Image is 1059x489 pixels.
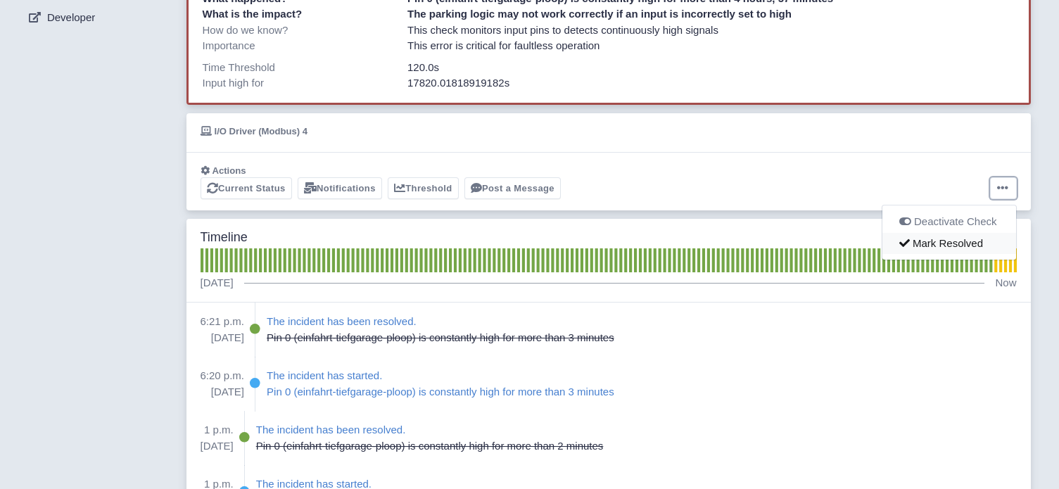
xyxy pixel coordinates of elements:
div: Input high for [198,75,404,91]
a: Threshold [388,177,459,199]
p: Now [995,275,1016,291]
span: Actions [213,165,246,176]
p: [DATE] [201,330,245,346]
p: Pin 0 (einfahrt-tiefgarage-ploop) is constantly high for more than 2 minutes [256,438,604,455]
span: 17820.01818919182s [407,77,509,89]
div: How do we know? [198,23,404,39]
div: Importance [198,38,404,54]
button: Mark Resolved [882,232,1016,254]
span: I/O Driver (Modbus) 4 [215,126,308,136]
p: 6:20 p.m. [201,368,245,384]
div: This error is critical for faultless operation [403,38,1019,54]
p: [DATE] [201,275,234,291]
p: [DATE] [201,438,234,455]
a: The incident has been resolved. Pin 0 (einfahrt-tiefgarage-ploop) is constantly high for more tha... [256,422,1017,454]
button: Deactivate Check [882,211,1016,233]
a: Current Status [201,177,292,199]
div: This check monitors input pins to detects continuously high signals [403,23,1019,39]
a: The incident has been resolved. Pin 0 (einfahrt-tiefgarage-ploop) is constantly high for more tha... [267,314,1016,345]
span: 120.0s [407,61,439,73]
div: The incident has been resolved. [256,422,604,438]
div: Time Threshold [198,60,404,76]
p: [DATE] [201,384,245,400]
div: What is the impact? [198,6,404,23]
p: Pin 0 (einfahrt-tiefgarage-ploop) is constantly high for more than 3 minutes [267,384,614,400]
span: Developer [47,10,95,26]
p: Pin 0 (einfahrt-tiefgarage-ploop) is constantly high for more than 3 minutes [267,330,614,346]
a: Notifications [298,177,382,199]
div: The incident has been resolved. [267,314,614,330]
a: Developer [18,4,186,31]
a: Post a Message [464,177,561,199]
div: The parking logic may not work correctly if an input is incorrectly set to high [403,6,1019,23]
p: 1 p.m. [201,422,234,438]
div: The incident has started. [267,368,614,384]
h3: Timeline [201,230,248,246]
a: The incident has started. Pin 0 (einfahrt-tiefgarage-ploop) is constantly high for more than 3 mi... [267,368,1016,400]
p: 6:21 p.m. [201,314,245,330]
